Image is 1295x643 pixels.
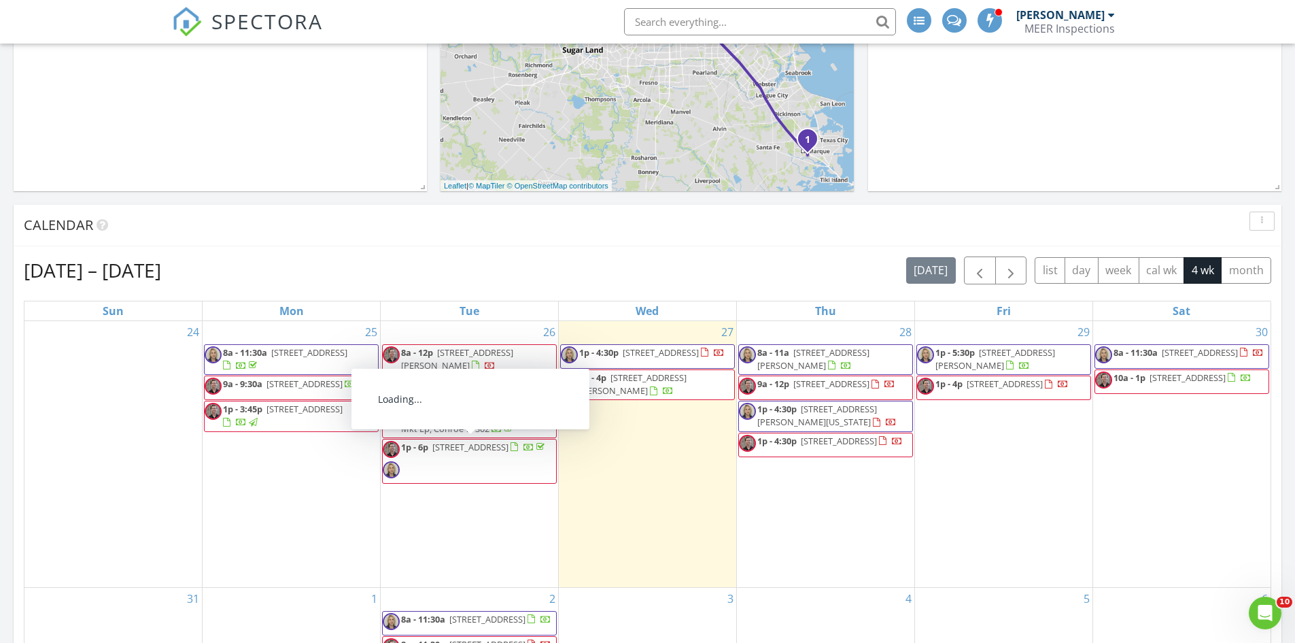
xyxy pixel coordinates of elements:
img: img_4998.jpeg [739,346,756,363]
span: [STREET_ADDRESS] [623,346,699,359]
a: 8a - 11a [STREET_ADDRESS][PERSON_NAME] [382,376,557,406]
span: [STREET_ADDRESS] [432,441,508,453]
a: 1p - 4:30p [STREET_ADDRESS] [738,433,913,457]
div: 1628 Vauthier St, La Marque, TX 77568 [808,139,816,147]
img: img_4998.jpeg [383,378,400,395]
img: img_4998.jpeg [917,346,934,363]
a: 1p - 5:30p [STREET_ADDRESS][PERSON_NAME] [916,344,1091,375]
span: 1p - 4p [935,378,963,390]
a: Tuesday [457,301,482,320]
a: 1p - 6p [STREET_ADDRESS] [401,441,547,453]
span: [STREET_ADDRESS] [1150,372,1226,384]
a: 8a - 11a [STREET_ADDRESS][PERSON_NAME] [738,344,913,375]
span: [STREET_ADDRESS] [801,435,877,447]
a: Sunday [100,301,126,320]
a: 9a - 9:30a [STREET_ADDRESS] [223,378,368,390]
a: 1p - 4p [STREET_ADDRESS] [916,376,1091,400]
a: Go to August 27, 2025 [719,321,736,343]
span: 10 [1277,597,1292,608]
img: img_3681_1.jpg [739,378,756,395]
a: 8a - 12p [STREET_ADDRESS][PERSON_NAME] [382,344,557,375]
div: | [441,180,612,192]
a: Go to August 26, 2025 [540,321,558,343]
a: Go to September 4, 2025 [903,588,914,610]
a: Saturday [1170,301,1193,320]
a: 9a - 9:30a [STREET_ADDRESS] [204,376,379,400]
img: img_4998.jpeg [561,346,578,363]
span: 1p - 6p [401,441,428,453]
a: Go to September 3, 2025 [725,588,736,610]
span: 9a - 12p [757,378,789,390]
a: 8a - 11:30a [STREET_ADDRESS] [204,344,379,375]
button: 4 wk [1184,257,1222,284]
iframe: Intercom live chat [1249,597,1281,629]
a: Wednesday [633,301,661,320]
span: [STREET_ADDRESS][PERSON_NAME] [401,346,513,372]
a: 8a - 11:30a [STREET_ADDRESS] [401,613,551,625]
button: month [1221,257,1271,284]
a: 8a - 11:30a [STREET_ADDRESS] [382,611,557,636]
img: img_4998.jpeg [383,461,400,478]
button: [DATE] [906,257,956,284]
a: 1p - 4:30p [STREET_ADDRESS][PERSON_NAME][US_STATE] [738,401,913,431]
img: img_4998.jpeg [383,613,400,630]
span: [STREET_ADDRESS] [266,403,343,415]
a: 8a - 11:30a [STREET_ADDRESS] [223,346,347,372]
span: [STREET_ADDRESS][PERSON_NAME] [579,372,687,397]
a: 12p - 12:30p 15890 [PERSON_NAME] Mkt Lp, Conroe 77302 [401,409,549,434]
span: Calendar [24,216,93,234]
span: 1p - 4:30p [579,346,619,359]
a: Go to August 31, 2025 [184,588,202,610]
span: 15890 [PERSON_NAME] Mkt Lp, Conroe 77302 [401,409,549,434]
a: 1p - 6p [STREET_ADDRESS] [382,439,557,484]
div: [PERSON_NAME] [1016,8,1105,22]
span: [STREET_ADDRESS] [449,613,525,625]
button: Previous [964,257,996,284]
a: 1p - 5:30p [STREET_ADDRESS][PERSON_NAME] [935,346,1055,372]
span: 9a - 9:30a [223,378,262,390]
a: 8a - 11:30a [STREET_ADDRESS] [1094,344,1269,369]
a: 9a - 12p [STREET_ADDRESS] [757,378,895,390]
a: Go to September 6, 2025 [1259,588,1271,610]
button: list [1035,257,1065,284]
a: Leaflet [444,182,466,190]
button: day [1065,257,1099,284]
a: 12p - 12:30p 15890 [PERSON_NAME] Mkt Lp, Conroe 77302 [382,407,557,438]
button: week [1098,257,1139,284]
a: SPECTORA [172,18,323,47]
span: 10a - 1p [1113,372,1145,384]
span: 8a - 11:30a [401,613,445,625]
span: 1p - 5:30p [935,346,975,359]
a: 1p - 4p [STREET_ADDRESS][PERSON_NAME] [579,372,687,397]
td: Go to August 29, 2025 [914,321,1092,588]
td: Go to August 30, 2025 [1092,321,1271,588]
span: 1p - 3:45p [223,403,262,415]
a: 1p - 4p [STREET_ADDRESS] [935,378,1069,390]
a: Go to September 1, 2025 [368,588,380,610]
a: 1p - 4:30p [STREET_ADDRESS] [579,346,725,359]
a: 1p - 4p [STREET_ADDRESS][PERSON_NAME] [560,369,735,400]
a: Go to September 5, 2025 [1081,588,1092,610]
a: 8a - 11a [STREET_ADDRESS][PERSON_NAME] [757,346,869,372]
img: img_3681_1.jpg [205,403,222,420]
button: cal wk [1139,257,1185,284]
img: img_4998.jpeg [1095,346,1112,363]
img: img_3681_1.jpg [1095,372,1112,389]
img: img_3681_1.jpg [917,378,934,395]
span: [STREET_ADDRESS][PERSON_NAME][US_STATE] [757,403,877,428]
span: 1p - 4:30p [757,435,797,447]
a: 1p - 4:30p [STREET_ADDRESS] [757,435,903,447]
span: [STREET_ADDRESS] [271,346,347,359]
img: img_3681_1.jpg [739,435,756,452]
span: 12p - 12:30p [401,409,450,421]
div: MEER Inspections [1024,22,1115,35]
span: [STREET_ADDRESS] [266,378,343,390]
a: Monday [277,301,307,320]
span: 8a - 11a [757,346,789,359]
td: Go to August 25, 2025 [203,321,381,588]
img: img_4998.jpeg [739,403,756,420]
a: Go to August 30, 2025 [1253,321,1271,343]
span: 8a - 11a [401,378,433,390]
span: [STREET_ADDRESS][PERSON_NAME] [401,378,513,403]
span: 8a - 12p [401,346,433,359]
